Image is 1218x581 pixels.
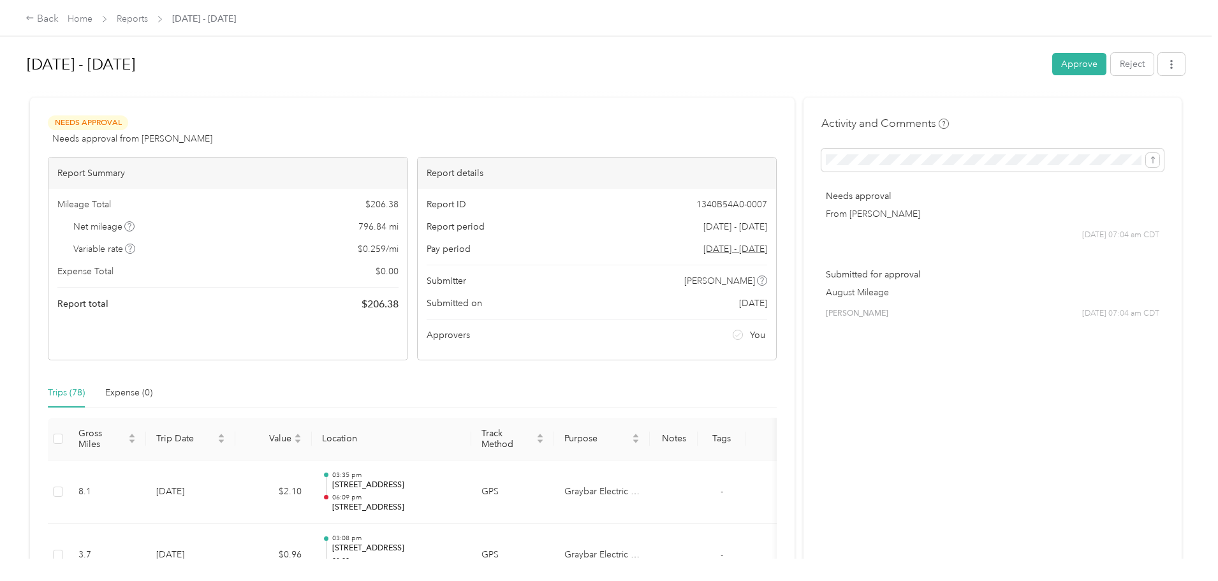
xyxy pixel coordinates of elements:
[57,198,111,211] span: Mileage Total
[146,460,235,524] td: [DATE]
[703,242,767,256] span: Go to pay period
[418,158,777,189] div: Report details
[73,220,135,233] span: Net mileage
[117,13,148,24] a: Reports
[172,12,236,26] span: [DATE] - [DATE]
[332,502,461,513] p: [STREET_ADDRESS]
[73,242,136,256] span: Variable rate
[698,418,745,460] th: Tags
[1052,53,1106,75] button: Approve
[536,432,544,439] span: caret-up
[105,386,152,400] div: Expense (0)
[481,428,534,450] span: Track Method
[332,534,461,543] p: 03:08 pm
[235,418,312,460] th: Value
[78,428,126,450] span: Gross Miles
[650,418,698,460] th: Notes
[376,265,399,278] span: $ 0.00
[68,460,146,524] td: 8.1
[564,433,629,444] span: Purpose
[294,432,302,439] span: caret-up
[332,471,461,480] p: 03:35 pm
[26,11,59,27] div: Back
[739,297,767,310] span: [DATE]
[427,220,485,233] span: Report period
[27,49,1043,80] h1: Aug 1 - 31, 2025
[1082,230,1159,241] span: [DATE] 07:04 am CDT
[826,286,1159,299] p: August Mileage
[427,297,482,310] span: Submitted on
[68,13,92,24] a: Home
[684,274,755,288] span: [PERSON_NAME]
[750,328,765,342] span: You
[536,438,544,445] span: caret-down
[821,115,949,131] h4: Activity and Comments
[721,549,723,560] span: -
[632,438,640,445] span: caret-down
[632,432,640,439] span: caret-up
[358,242,399,256] span: $ 0.259 / mi
[332,493,461,502] p: 06:09 pm
[57,265,114,278] span: Expense Total
[365,198,399,211] span: $ 206.38
[427,274,466,288] span: Submitter
[332,543,461,554] p: [STREET_ADDRESS]
[246,433,291,444] span: Value
[696,198,767,211] span: 1340B54A0-0007
[52,132,212,145] span: Needs approval from [PERSON_NAME]
[826,207,1159,221] p: From [PERSON_NAME]
[427,328,470,342] span: Approvers
[362,297,399,312] span: $ 206.38
[294,438,302,445] span: caret-down
[312,418,471,460] th: Location
[703,220,767,233] span: [DATE] - [DATE]
[826,268,1159,281] p: Submitted for approval
[554,418,650,460] th: Purpose
[427,198,466,211] span: Report ID
[217,432,225,439] span: caret-up
[471,418,554,460] th: Track Method
[332,556,461,565] p: 03:20 pm
[217,438,225,445] span: caret-down
[427,242,471,256] span: Pay period
[358,220,399,233] span: 796.84 mi
[48,115,128,130] span: Needs Approval
[332,480,461,491] p: [STREET_ADDRESS]
[128,432,136,439] span: caret-up
[826,308,888,320] span: [PERSON_NAME]
[1111,53,1154,75] button: Reject
[146,418,235,460] th: Trip Date
[826,189,1159,203] p: Needs approval
[48,386,85,400] div: Trips (78)
[1082,308,1159,320] span: [DATE] 07:04 am CDT
[554,460,650,524] td: Graybar Electric Company, Inc
[48,158,407,189] div: Report Summary
[57,297,108,311] span: Report total
[721,486,723,497] span: -
[128,438,136,445] span: caret-down
[156,433,215,444] span: Trip Date
[471,460,554,524] td: GPS
[68,418,146,460] th: Gross Miles
[1147,510,1218,581] iframe: Everlance-gr Chat Button Frame
[235,460,312,524] td: $2.10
